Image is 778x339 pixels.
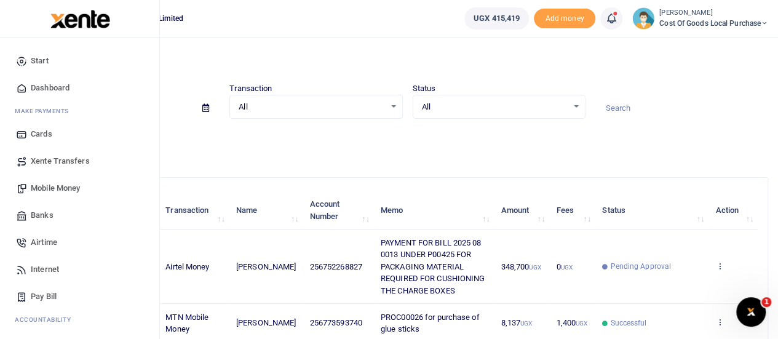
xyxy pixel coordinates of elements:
label: Transaction [229,82,272,95]
span: Cost of Goods Local Purchase [659,18,768,29]
span: 0 [556,262,572,271]
a: UGX 415,419 [464,7,529,30]
span: Add money [534,9,595,29]
span: 8,137 [501,318,533,327]
span: Airtel Money [165,262,209,271]
span: MTN Mobile Money [165,313,208,334]
small: [PERSON_NAME] [659,8,768,18]
span: Dashboard [31,82,69,94]
small: UGX [529,264,541,271]
span: 1 [761,297,771,307]
a: profile-user [PERSON_NAME] Cost of Goods Local Purchase [632,7,768,30]
span: Internet [31,263,59,276]
span: All [422,101,568,113]
a: Cards [10,121,149,148]
span: ake Payments [21,106,69,116]
a: Pay Bill [10,283,149,310]
span: Cards [31,128,52,140]
li: Wallet ballance [459,7,534,30]
small: UGX [560,264,572,271]
a: Dashboard [10,74,149,102]
th: Fees: activate to sort column ascending [549,191,595,229]
img: profile-user [632,7,654,30]
a: Start [10,47,149,74]
a: Xente Transfers [10,148,149,175]
span: Pending Approval [610,261,671,272]
th: Action: activate to sort column ascending [709,191,758,229]
iframe: Intercom live chat [736,297,766,327]
span: [PERSON_NAME] [236,262,296,271]
a: Mobile Money [10,175,149,202]
span: Start [31,55,49,67]
a: Airtime [10,229,149,256]
span: 348,700 [501,262,541,271]
a: Banks [10,202,149,229]
li: M [10,102,149,121]
input: Search [595,98,768,119]
p: Download [47,134,768,146]
span: Successful [610,317,646,329]
th: Transaction: activate to sort column ascending [159,191,229,229]
span: PAYMENT FOR BILL 2025 08 0013 UNDER P00425 FOR PACKAGING MATERIAL REQUIRED FOR CUSHIONING THE CHA... [381,238,485,295]
a: Add money [534,13,595,22]
th: Amount: activate to sort column ascending [494,191,549,229]
span: 1,400 [556,318,587,327]
small: UGX [520,320,532,327]
h4: Transactions [47,53,768,66]
span: [PERSON_NAME] [236,318,296,327]
th: Memo: activate to sort column ascending [374,191,494,229]
span: Pay Bill [31,290,57,303]
span: UGX 415,419 [474,12,520,25]
span: countability [24,315,71,324]
span: 256773593740 [310,318,362,327]
span: PROC00026 for purchase of glue sticks [381,313,480,334]
span: All [239,101,384,113]
span: 256752268827 [310,262,362,271]
small: UGX [576,320,587,327]
span: Mobile Money [31,182,80,194]
th: Account Number: activate to sort column ascending [303,191,373,229]
li: Toup your wallet [534,9,595,29]
a: Internet [10,256,149,283]
span: Banks [31,209,54,221]
a: logo-small logo-large logo-large [49,14,110,23]
li: Ac [10,310,149,329]
label: Status [413,82,436,95]
span: Xente Transfers [31,155,90,167]
span: Airtime [31,236,57,249]
th: Status: activate to sort column ascending [595,191,709,229]
img: logo-large [50,10,110,28]
th: Name: activate to sort column ascending [229,191,303,229]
